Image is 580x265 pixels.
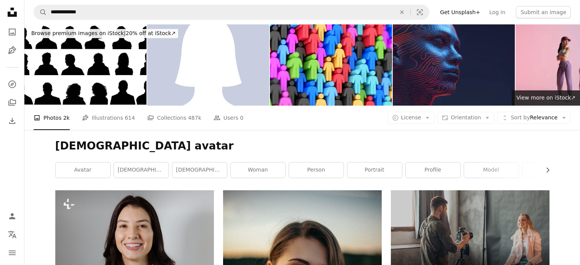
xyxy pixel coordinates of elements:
[147,106,201,130] a: Collections 487k
[516,6,571,18] button: Submit an image
[516,95,575,101] span: View more on iStock ↗
[5,113,20,128] a: Download History
[393,24,515,106] img: Digital Human Head Concept For AI, Metaverse And Facial Recognition Technology
[511,114,530,120] span: Sort by
[435,6,485,18] a: Get Unsplash+
[411,5,429,19] button: Visual search
[34,5,47,19] button: Search Unsplash
[55,139,549,153] h1: [DEMOGRAPHIC_DATA] avatar
[5,77,20,92] a: Explore
[388,112,435,124] button: License
[24,24,183,43] a: Browse premium images on iStock|20% off at iStock↗
[31,30,125,36] span: Browse premium images on iStock |
[497,112,571,124] button: Sort byRelevance
[5,209,20,224] a: Log in / Sign up
[485,6,510,18] a: Log in
[289,162,344,178] a: person
[5,245,20,260] button: Menu
[270,24,392,106] img: Group of people. Multicolor people's background. Teamwork and unity concept
[172,162,227,178] a: [DEMOGRAPHIC_DATA] avatar
[5,95,20,110] a: Collections
[406,162,460,178] a: profile
[34,5,429,20] form: Find visuals sitewide
[394,5,410,19] button: Clear
[214,106,244,130] a: Users 0
[5,24,20,40] a: Photos
[401,114,421,120] span: License
[82,106,135,130] a: Illustrations 614
[24,24,146,106] img: People Profile Silhouettes
[231,162,285,178] a: woman
[125,114,135,122] span: 614
[55,239,214,246] a: a woman with long dark hair wearing a white shirt
[5,43,20,58] a: Illustrations
[511,114,558,122] span: Relevance
[29,29,178,38] div: 20% off at iStock ↗
[147,24,269,106] img: Female portrait icon as avatar or profile picture
[451,114,481,120] span: Orientation
[188,114,201,122] span: 487k
[522,162,577,178] a: fashion
[347,162,402,178] a: portrait
[240,114,243,122] span: 0
[464,162,519,178] a: model
[114,162,169,178] a: [DEMOGRAPHIC_DATA]
[541,162,549,178] button: scroll list to the right
[5,227,20,242] button: Language
[56,162,110,178] a: avatar
[437,112,494,124] button: Orientation
[512,90,580,106] a: View more on iStock↗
